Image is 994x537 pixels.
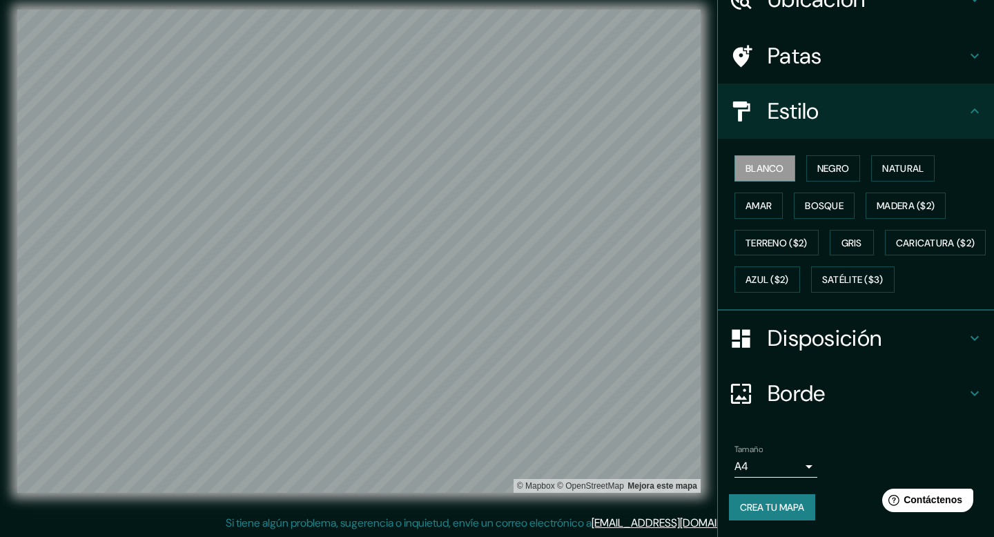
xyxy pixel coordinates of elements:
a: Mapa de calles abierto [557,481,624,491]
div: Disposición [718,311,994,366]
font: Negro [817,162,850,175]
font: Natural [882,162,924,175]
button: Madera ($2) [866,193,946,219]
button: Azul ($2) [734,266,800,293]
a: [EMAIL_ADDRESS][DOMAIN_NAME] [592,516,762,530]
font: Borde [768,379,826,408]
div: Borde [718,366,994,421]
button: Bosque [794,193,855,219]
font: Madera ($2) [877,199,935,212]
font: Estilo [768,97,819,126]
font: Terreno ($2) [745,237,808,249]
font: Bosque [805,199,844,212]
font: Gris [841,237,862,249]
button: Crea tu mapa [729,494,815,520]
font: Amar [745,199,772,212]
button: Satélite ($3) [811,266,895,293]
button: Natural [871,155,935,182]
canvas: Mapa [17,10,701,493]
button: Negro [806,155,861,182]
font: Disposición [768,324,881,353]
div: Estilo [718,84,994,139]
button: Amar [734,193,783,219]
div: Patas [718,28,994,84]
font: © Mapbox [517,481,555,491]
font: Caricatura ($2) [896,237,975,249]
font: Si tiene algún problema, sugerencia o inquietud, envíe un correo electrónico a [226,516,592,530]
font: Azul ($2) [745,274,789,286]
iframe: Lanzador de widgets de ayuda [871,483,979,522]
font: Crea tu mapa [740,501,804,514]
div: A4 [734,456,817,478]
font: Blanco [745,162,784,175]
font: Mejora este mapa [627,481,697,491]
font: A4 [734,459,748,473]
button: Blanco [734,155,795,182]
font: Satélite ($3) [822,274,884,286]
a: Mapbox [517,481,555,491]
font: Tamaño [734,444,763,455]
font: © OpenStreetMap [557,481,624,491]
a: Comentarios sobre el mapa [627,481,697,491]
button: Caricatura ($2) [885,230,986,256]
button: Gris [830,230,874,256]
font: Patas [768,41,822,70]
button: Terreno ($2) [734,230,819,256]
